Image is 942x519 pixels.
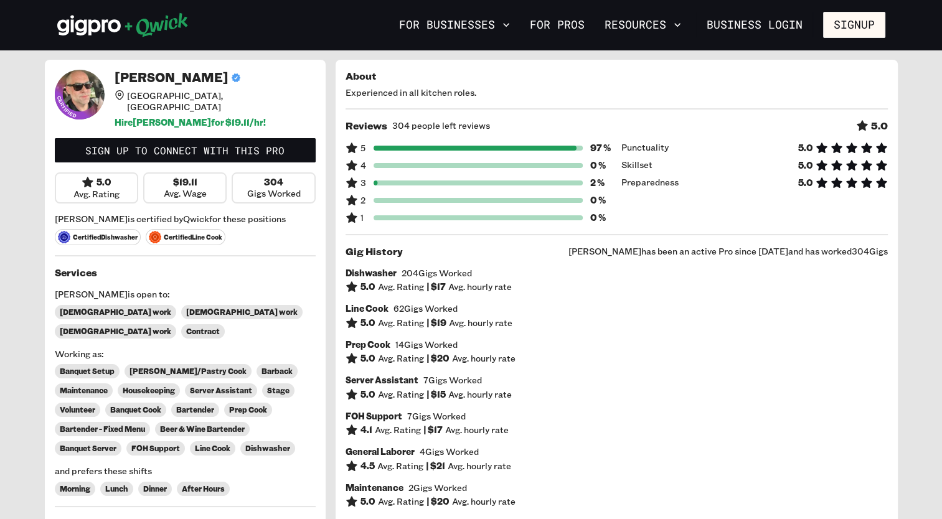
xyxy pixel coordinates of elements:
span: [PERSON_NAME] has been an active Pro since [DATE] and has worked 304 Gigs [568,246,888,257]
span: Avg. Rating [378,389,424,400]
img: svg+xml;base64,PHN2ZyB3aWR0aD0iNjQiIGhlaWdodD0iNjQiIHZpZXdCb3g9IjAgMCA2NCA2NCIgZmlsbD0ibm9uZSIgeG... [58,231,70,243]
h6: 5.0 [360,317,375,329]
h6: 5.0 [798,143,813,154]
h5: Reviews [346,119,387,132]
span: Avg. Rating [378,281,424,292]
h5: 5.0 [871,119,888,132]
h6: 2 % [590,177,611,189]
span: Server Assistant [190,386,252,395]
span: 2 [346,194,366,207]
h6: 5.0 [360,389,375,400]
span: Avg. hourly rate [449,317,512,329]
span: Banquet Cook [110,405,161,414]
span: [PERSON_NAME] is certified by Qwick for these positions [55,213,316,225]
span: Avg. hourly rate [448,461,511,472]
h6: 0 % [590,160,611,171]
span: 4 [346,159,366,172]
span: [PERSON_NAME]/Pastry Cook [130,367,247,376]
h6: 5.0 [360,281,375,292]
span: 3 [346,177,366,189]
span: Prep Cook [229,405,267,414]
span: Avg. hourly rate [452,496,516,507]
h5: Gig History [346,245,403,258]
span: 14 Gigs Worked [395,339,458,350]
div: 5.0 [82,176,111,189]
h6: | $ 21 [426,461,445,472]
h6: 97 % [590,143,611,154]
span: Avg. hourly rate [448,281,512,292]
button: Signup [823,12,885,38]
span: Avg. hourly rate [448,389,512,400]
h6: 304 [264,177,283,188]
span: [DEMOGRAPHIC_DATA] work [60,327,171,336]
span: Experienced in all kitchen roles. [346,87,888,98]
h6: 4.5 [360,461,375,472]
span: Skillset [621,159,652,172]
span: Bartender [176,405,214,414]
span: Certified Dishwasher [55,229,141,245]
h6: | $ 17 [426,281,446,292]
span: Avg. Rating [378,353,424,364]
h6: Line Cook [346,303,389,314]
span: Housekeeping [123,386,175,395]
h6: Prep Cook [346,339,390,350]
span: Punctuality [621,142,669,154]
a: For Pros [525,14,590,35]
h6: $19.11 [173,177,197,188]
h6: | $ 15 [426,389,446,400]
span: Dinner [143,484,167,493]
img: svg+xml;base64,PHN2ZyB3aWR0aD0iNjQiIGhlaWdodD0iNjQiIHZpZXdCb3g9IjAgMCA2NCA2NCIgZmlsbD0ibm9uZSIgeG... [149,231,161,243]
span: Avg. Rating [375,424,421,436]
span: Avg. Rating [378,317,424,329]
span: 5 [346,142,366,154]
h6: 5.0 [360,496,375,507]
h6: General Laborer [346,446,415,457]
h6: 5.0 [798,177,813,189]
span: Dishwasher [245,444,290,453]
span: [DEMOGRAPHIC_DATA] work [186,307,298,317]
span: Bartender - Fixed Menu [60,424,145,434]
h6: | $ 17 [423,424,443,436]
a: Business Login [696,12,813,38]
button: Resources [600,14,686,35]
span: Avg. Rating [378,496,424,507]
span: Avg. Wage [164,188,207,199]
h6: 0 % [590,195,611,206]
span: Avg. Rating [73,189,120,200]
span: Beer & Wine Bartender [160,424,245,434]
span: Banquet Server [60,444,116,453]
h6: 0 % [590,212,611,223]
h6: Server Assistant [346,375,418,386]
span: After Hours [182,484,225,493]
h6: 5.0 [798,160,813,171]
span: 7 Gigs Worked [407,411,466,422]
h5: About [346,70,888,82]
span: Avg. hourly rate [452,353,516,364]
span: Gigs Worked [247,188,301,199]
h6: | $ 20 [426,496,450,507]
span: Preparedness [621,177,679,189]
span: Working as: [55,348,316,360]
span: Banquet Setup [60,367,115,376]
span: 7 Gigs Worked [423,375,482,386]
span: Avg. hourly rate [445,424,509,436]
span: [DEMOGRAPHIC_DATA] work [60,307,171,317]
span: Morning [60,484,90,493]
h6: 5.0 [360,353,375,364]
h6: FOH Support [346,411,402,422]
span: 62 Gigs Worked [393,303,458,314]
span: 1 [346,212,366,224]
span: and prefers these shifts [55,465,316,477]
span: Maintenance [60,386,108,395]
button: For Businesses [394,14,515,35]
h6: Maintenance [346,482,403,493]
span: 304 people left reviews [392,120,490,131]
span: Line Cook [195,444,230,453]
h4: [PERSON_NAME] [115,70,228,85]
span: Certified Line Cook [146,229,225,245]
h6: Hire [PERSON_NAME] for $ 19.11 /hr! [115,117,316,128]
span: FOH Support [131,444,180,453]
h5: Services [55,266,316,279]
span: 204 Gigs Worked [402,268,472,279]
h6: | $ 19 [426,317,446,329]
